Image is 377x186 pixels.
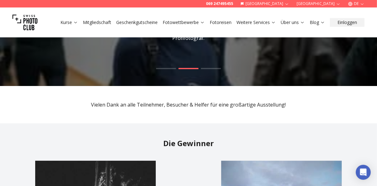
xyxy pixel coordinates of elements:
[80,18,114,27] button: Mitgliedschaft
[160,18,207,27] button: Fotowettbewerbe
[163,19,205,26] a: Fotowettbewerbe
[207,18,234,27] button: Fotoreisen
[91,101,286,108] span: Vielen Dank an alle Teilnehmer, Besucher & Helfer für eine großartige Ausstellung!
[116,19,158,26] a: Geschenkgutscheine
[310,19,325,26] a: Blog
[5,138,372,148] h2: Die Gewinner
[307,18,327,27] button: Blog
[58,18,80,27] button: Kurse
[114,18,160,27] button: Geschenkgutscheine
[206,1,233,6] a: 069 247495455
[236,19,276,26] a: Weitere Services
[356,165,371,180] div: Open Intercom Messenger
[12,10,37,35] img: Swiss photo club
[278,18,307,27] button: Über uns
[83,19,111,26] a: Mitgliedschaft
[330,18,365,27] button: Einloggen
[60,19,78,26] a: Kurse
[281,19,305,26] a: Über uns
[210,19,231,26] a: Fotoreisen
[234,18,278,27] button: Weitere Services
